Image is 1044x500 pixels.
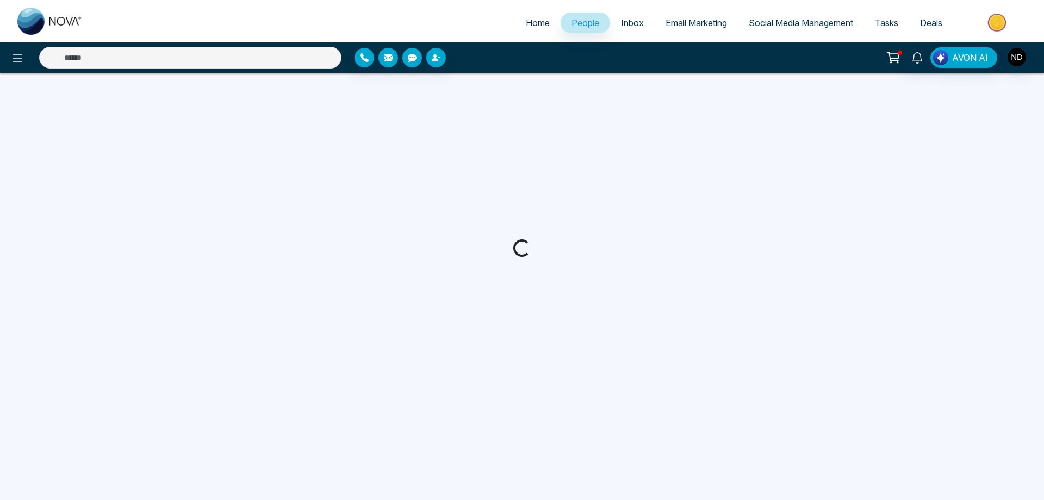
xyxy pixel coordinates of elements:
span: Social Media Management [749,17,853,28]
img: Market-place.gif [959,10,1037,35]
span: Inbox [621,17,644,28]
span: Home [526,17,550,28]
span: AVON AI [952,51,988,64]
a: Deals [909,13,953,33]
img: Lead Flow [933,50,948,65]
a: Home [515,13,561,33]
a: People [561,13,610,33]
a: Tasks [864,13,909,33]
img: User Avatar [1008,48,1026,66]
a: Email Marketing [655,13,738,33]
span: Email Marketing [666,17,727,28]
span: People [571,17,599,28]
a: Social Media Management [738,13,864,33]
button: AVON AI [930,47,997,68]
img: Nova CRM Logo [17,8,83,35]
a: Inbox [610,13,655,33]
span: Deals [920,17,942,28]
span: Tasks [875,17,898,28]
